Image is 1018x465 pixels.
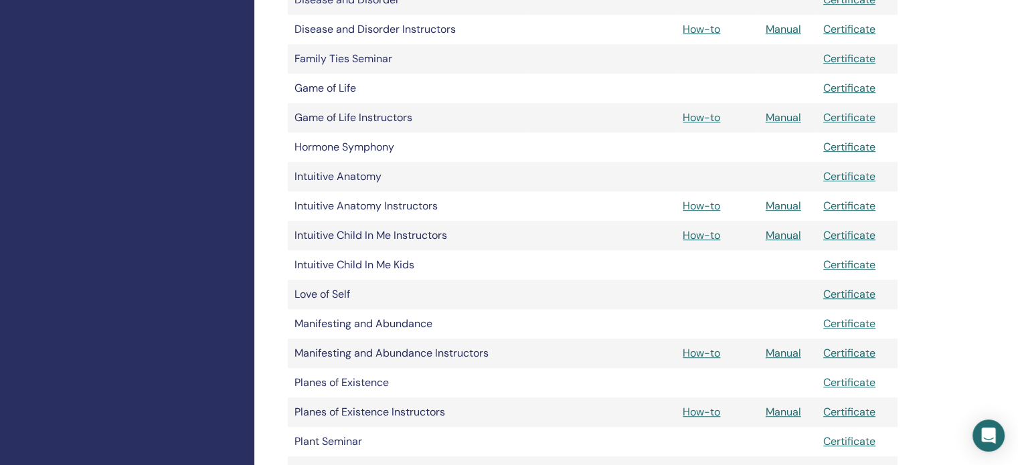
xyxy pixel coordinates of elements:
a: Manual [766,228,801,242]
a: Certificate [823,346,875,360]
td: Love of Self [288,280,529,309]
a: Certificate [823,169,875,183]
td: Plant Seminar [288,427,529,456]
a: Certificate [823,316,875,331]
td: Disease and Disorder Instructors [288,15,529,44]
a: Certificate [823,228,875,242]
td: Manifesting and Abundance Instructors [288,339,529,368]
a: Certificate [823,110,875,124]
a: Manual [766,405,801,419]
a: Manual [766,22,801,36]
a: Certificate [823,375,875,389]
td: Intuitive Child In Me Kids [288,250,529,280]
a: Certificate [823,434,875,448]
a: Certificate [823,140,875,154]
a: Certificate [823,405,875,419]
a: Certificate [823,258,875,272]
a: Manual [766,346,801,360]
a: How-to [683,405,720,419]
a: Certificate [823,287,875,301]
a: Manual [766,110,801,124]
td: Intuitive Child In Me Instructors [288,221,529,250]
td: Intuitive Anatomy Instructors [288,191,529,221]
a: How-to [683,199,720,213]
div: Open Intercom Messenger [972,420,1005,452]
td: Planes of Existence [288,368,529,397]
a: Manual [766,199,801,213]
td: Game of Life [288,74,529,103]
td: Intuitive Anatomy [288,162,529,191]
a: How-to [683,110,720,124]
td: Game of Life Instructors [288,103,529,132]
td: Hormone Symphony [288,132,529,162]
a: How-to [683,346,720,360]
a: Certificate [823,199,875,213]
a: Certificate [823,52,875,66]
td: Family Ties Seminar [288,44,529,74]
td: Planes of Existence Instructors [288,397,529,427]
a: How-to [683,22,720,36]
a: Certificate [823,22,875,36]
a: Certificate [823,81,875,95]
a: How-to [683,228,720,242]
td: Manifesting and Abundance [288,309,529,339]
